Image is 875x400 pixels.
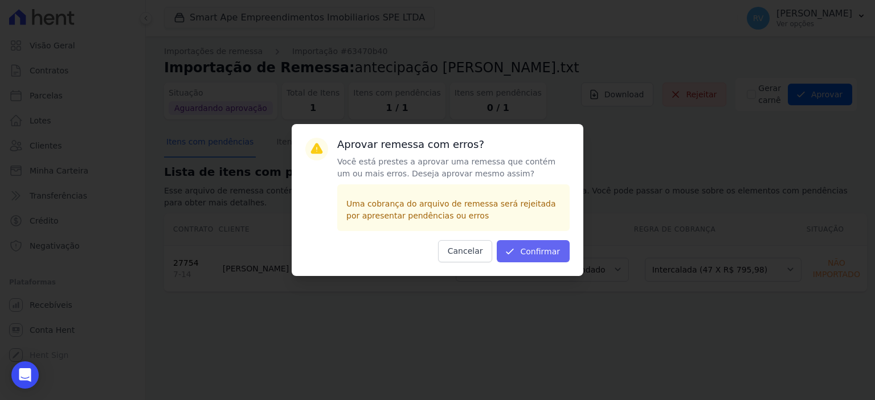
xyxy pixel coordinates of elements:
[337,138,570,151] h3: Aprovar remessa com erros?
[337,156,570,180] p: Você está prestes a aprovar uma remessa que contém um ou mais erros. Deseja aprovar mesmo assim?
[438,240,493,262] button: Cancelar
[346,198,561,222] p: Uma cobrança do arquivo de remessa será rejeitada por apresentar pendências ou erros
[11,361,39,389] div: Open Intercom Messenger
[497,240,570,262] button: Confirmar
